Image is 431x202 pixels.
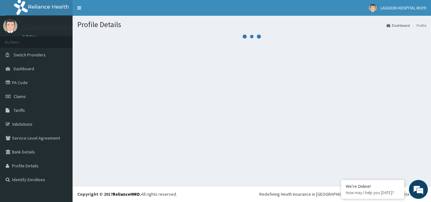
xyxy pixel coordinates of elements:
span: Dashboard [14,66,34,72]
p: How may I help you today? [346,190,399,195]
a: Online [22,34,37,39]
p: LAGOON HOSPITAL IKOYI [22,26,83,31]
span: Switch Providers [14,52,46,58]
div: We're Online! [346,183,399,189]
h1: Profile Details [77,20,426,29]
a: Dashboard [387,23,410,28]
footer: All rights reserved. [73,186,431,202]
span: Claims [14,94,26,99]
img: User Image [3,19,17,33]
span: Tariffs [14,107,25,113]
li: Profile [410,23,426,28]
div: Redefining Heath Insurance in [GEOGRAPHIC_DATA] using Telemedicine and Data Science! [259,191,426,197]
svg: audio-loading [242,27,261,46]
span: LAGOON HOSPITAL IKOYI [381,5,426,11]
strong: Copyright © 2017 . [77,191,141,197]
a: RelianceHMO [113,191,140,197]
img: User Image [369,4,377,12]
